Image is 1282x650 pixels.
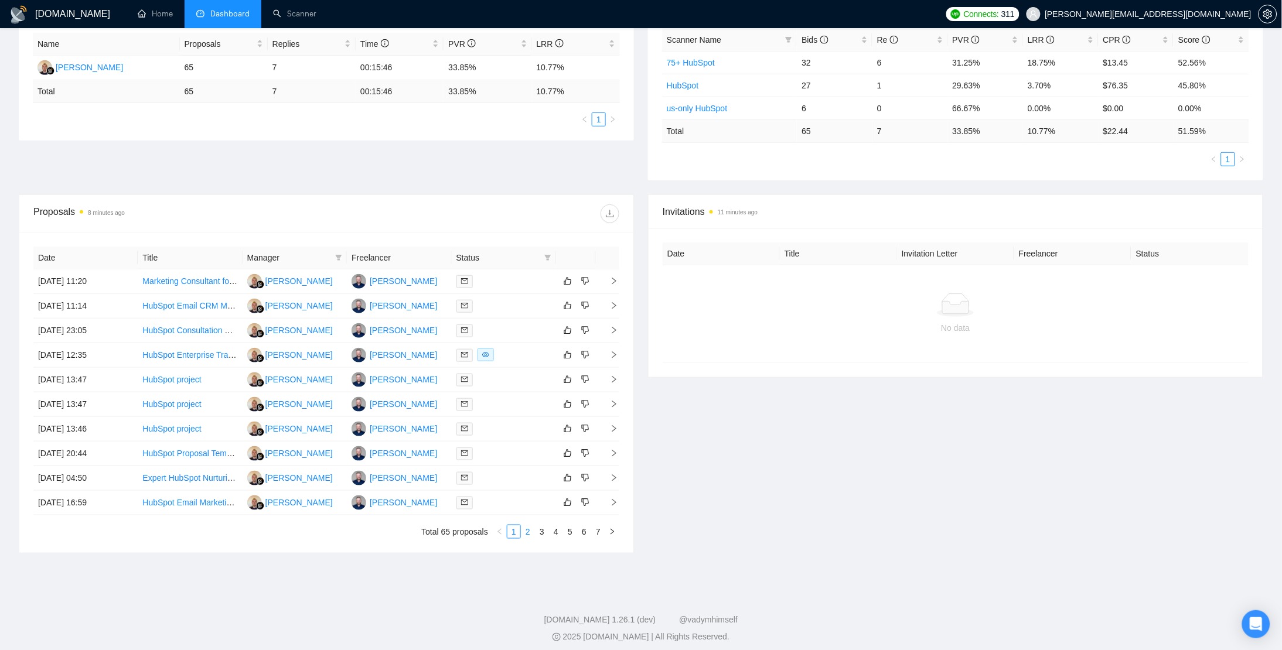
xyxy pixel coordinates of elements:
td: [DATE] 12:35 [33,343,138,368]
div: [PERSON_NAME] [265,496,333,509]
a: AS[PERSON_NAME] [247,448,333,457]
td: 65 [180,56,268,80]
span: mail [461,302,468,309]
span: download [601,209,619,218]
img: AS [247,299,262,313]
span: dislike [581,498,589,507]
button: dislike [578,422,592,436]
li: 5 [563,525,577,539]
span: dislike [581,326,589,335]
a: HubSpot Proposal Template Developer – Branded Sales Proposal Build [142,449,402,458]
div: [PERSON_NAME] [265,471,333,484]
span: left [496,528,503,535]
td: HubSpot Email Marketing Specialist [138,491,242,515]
td: 7 [268,56,356,80]
td: 7 [872,119,948,142]
a: Marketing Consultant for HubSpot Implementation and Strategy [142,276,373,286]
div: [PERSON_NAME] [265,422,333,435]
span: mail [461,327,468,334]
a: 5 [564,525,577,538]
div: [PERSON_NAME] [370,471,437,484]
div: No data [672,321,1239,334]
a: @vadymhimself [679,615,738,625]
span: right [609,116,616,123]
a: 3 [536,525,548,538]
span: mail [461,278,468,285]
td: HubSpot project [138,392,242,417]
span: dashboard [196,9,204,18]
a: 1 [507,525,520,538]
span: filter [785,36,792,43]
a: searchScanner [273,9,316,19]
li: 3 [535,525,549,539]
td: 6 [797,97,872,119]
th: Freelancer [347,247,451,269]
th: Proposals [180,33,268,56]
button: left [578,112,592,126]
img: MD [352,446,366,461]
td: $13.45 [1099,51,1174,74]
span: Re [877,35,898,45]
td: 00:15:46 [356,56,444,80]
img: gigradar-bm.png [256,428,264,436]
a: HubSpot Consultation Pipeline – Full Implementation [142,326,335,335]
div: [PERSON_NAME] [370,398,437,410]
span: left [581,116,588,123]
div: [PERSON_NAME] [370,324,437,337]
img: gigradar-bm.png [256,502,264,510]
span: Time [360,39,388,49]
span: Proposals [185,37,254,50]
span: left [1211,156,1218,163]
span: right [601,400,618,408]
th: Name [33,33,180,56]
span: dislike [581,399,589,409]
button: like [561,323,575,337]
td: 0.00% [1174,97,1249,119]
td: 10.77% [532,56,620,80]
span: Status [456,251,540,264]
li: 4 [549,525,563,539]
a: AS[PERSON_NAME] [247,325,333,334]
img: AS [247,397,262,412]
a: AS[PERSON_NAME] [247,423,333,433]
div: Proposals [33,204,326,223]
td: [DATE] 20:44 [33,442,138,466]
a: HubSpot Email CRM Manager Needed [142,301,284,310]
a: MD[PERSON_NAME] [352,350,437,359]
button: like [561,471,575,485]
span: PVR [448,39,476,49]
button: like [561,299,575,313]
span: Manager [247,251,330,264]
span: mail [461,425,468,432]
td: Total [33,80,180,103]
a: HubSpot project [142,424,201,433]
time: 8 minutes ago [88,210,125,216]
a: HubSpot project [142,399,201,409]
img: MD [352,274,366,289]
td: HubSpot project [138,417,242,442]
span: filter [783,31,795,49]
th: Title [780,242,897,265]
td: 65 [797,119,872,142]
span: right [601,326,618,334]
td: Expert HubSpot Nurturing Specialist Needed for Pre-Holiday Campaign [138,466,242,491]
span: right [601,474,618,482]
span: mail [461,499,468,506]
span: info-circle [971,36,980,44]
div: [PERSON_NAME] [265,348,333,361]
a: HubSpot project [142,375,201,384]
span: mail [461,351,468,358]
span: like [564,276,572,286]
img: AS [247,348,262,362]
td: 66.67% [948,97,1024,119]
div: [PERSON_NAME] [370,422,437,435]
span: like [564,301,572,310]
a: MD[PERSON_NAME] [352,448,437,457]
span: like [564,473,572,483]
th: Date [33,247,138,269]
span: right [1239,156,1246,163]
td: 51.59 % [1174,119,1249,142]
span: mail [461,401,468,408]
li: Previous Page [578,112,592,126]
span: Invitations [663,204,1249,219]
